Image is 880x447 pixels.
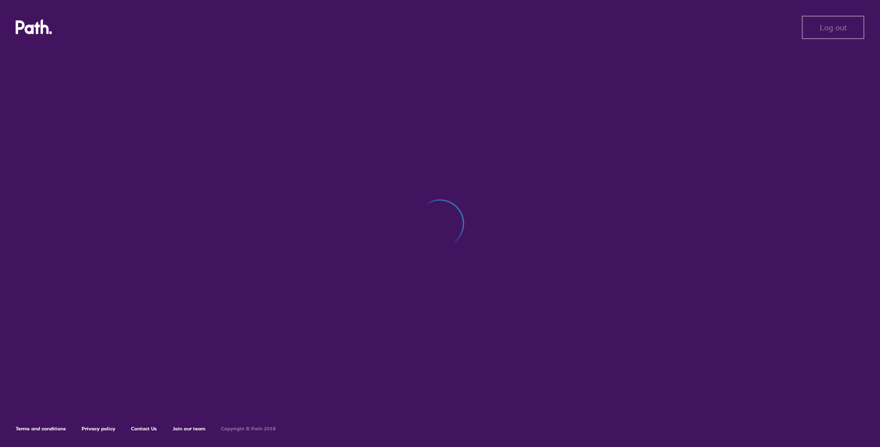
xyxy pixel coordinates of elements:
[820,23,847,32] span: Log out
[173,425,205,432] a: Join our team
[16,425,66,432] a: Terms and conditions
[802,16,864,39] button: Log out
[82,425,115,432] a: Privacy policy
[131,425,157,432] a: Contact Us
[221,426,276,432] h6: Copyright © Path 2018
